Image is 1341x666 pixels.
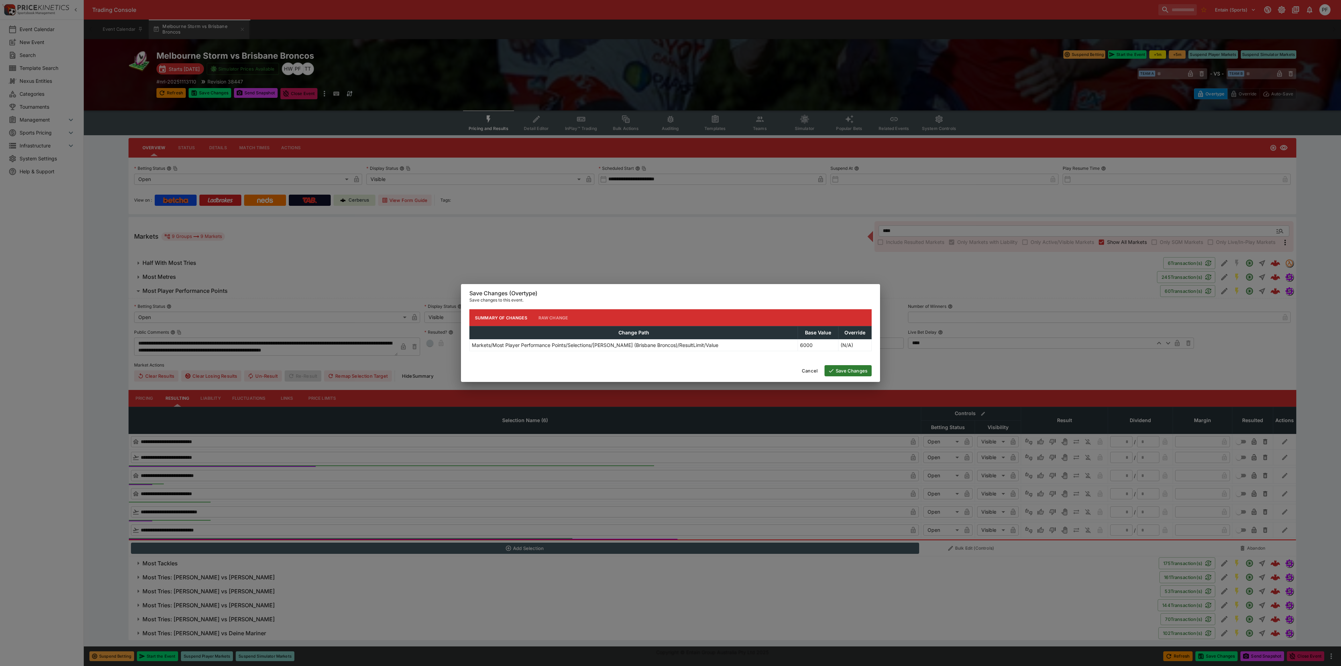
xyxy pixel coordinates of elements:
button: Summary of Changes [469,309,533,326]
th: Change Path [470,326,798,339]
button: Save Changes [825,365,872,376]
td: (N/A) [838,339,872,351]
h6: Save Changes (Overtype) [469,290,872,297]
td: 6000 [798,339,838,351]
p: Markets/Most Player Performance Points/Selections/[PERSON_NAME] (Brisbane Broncos)/ResultLimit/Value [472,341,718,349]
button: Cancel [798,365,822,376]
p: Save changes to this event. [469,297,872,304]
th: Override [838,326,872,339]
th: Base Value [798,326,838,339]
button: Raw Change [533,309,574,326]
